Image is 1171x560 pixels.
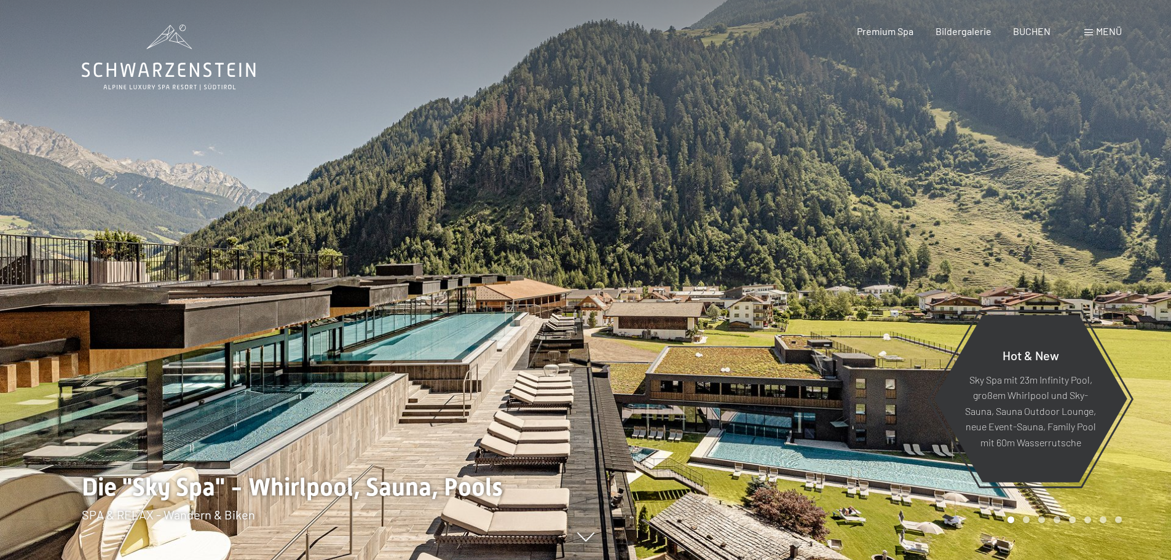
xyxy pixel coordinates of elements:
a: Hot & New Sky Spa mit 23m Infinity Pool, großem Whirlpool und Sky-Sauna, Sauna Outdoor Lounge, ne... [933,314,1128,483]
span: Hot & New [1003,347,1059,362]
div: Carousel Page 1 (Current Slide) [1007,516,1014,523]
a: Bildergalerie [936,25,992,37]
div: Carousel Page 2 [1023,516,1030,523]
div: Carousel Page 4 [1054,516,1060,523]
span: Menü [1096,25,1122,37]
a: BUCHEN [1013,25,1051,37]
a: Premium Spa [857,25,913,37]
p: Sky Spa mit 23m Infinity Pool, großem Whirlpool und Sky-Sauna, Sauna Outdoor Lounge, neue Event-S... [964,371,1097,450]
div: Carousel Page 5 [1069,516,1076,523]
div: Carousel Page 7 [1100,516,1106,523]
div: Carousel Page 6 [1084,516,1091,523]
div: Carousel Page 8 [1115,516,1122,523]
div: Carousel Page 3 [1038,516,1045,523]
div: Carousel Pagination [1003,516,1122,523]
